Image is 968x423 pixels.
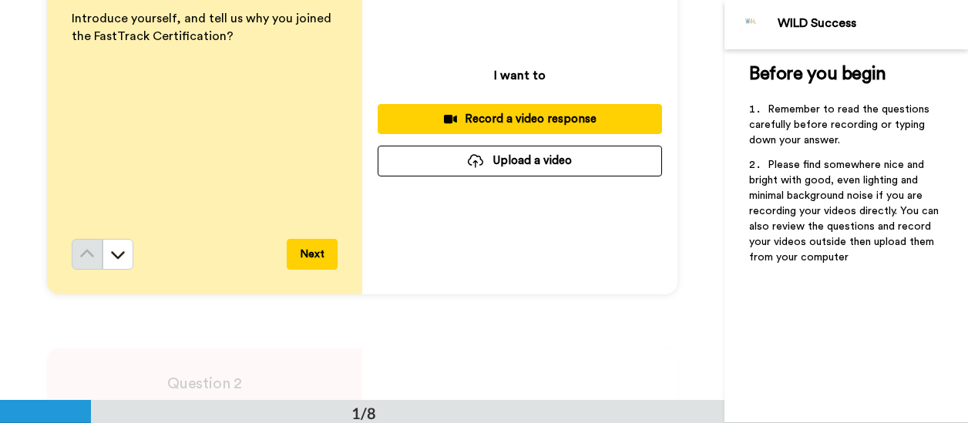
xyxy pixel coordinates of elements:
span: Remember to read the questions carefully before recording or typing down your answer. [749,104,933,146]
p: I want to [494,66,546,85]
button: Record a video response [378,104,662,134]
span: Introduce yourself, and tell us why you joined the FastTrack Certification? [72,12,334,42]
button: Upload a video [378,146,662,176]
img: Profile Image [733,6,770,43]
span: Please find somewhere nice and bright with good, even lighting and minimal background noise if yo... [749,159,942,263]
div: Record a video response [390,111,650,127]
span: Before you begin [749,65,886,83]
div: WILD Success [778,16,967,31]
button: Next [287,239,338,270]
